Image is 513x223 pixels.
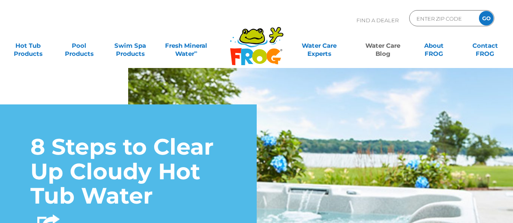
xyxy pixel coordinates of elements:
[8,38,48,54] a: Hot TubProducts
[59,38,99,54] a: PoolProducts
[110,38,150,54] a: Swim SpaProducts
[30,135,226,208] h1: 8 Steps to Clear Up Cloudy Hot Tub Water
[356,10,399,30] p: Find A Dealer
[225,16,288,66] img: Frog Products Logo
[363,38,403,54] a: Water CareBlog
[194,49,197,55] sup: ∞
[465,38,505,54] a: ContactFROG
[161,38,211,54] a: Fresh MineralWater∞
[414,38,454,54] a: AboutFROG
[479,11,494,25] input: GO
[287,38,352,54] a: Water CareExperts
